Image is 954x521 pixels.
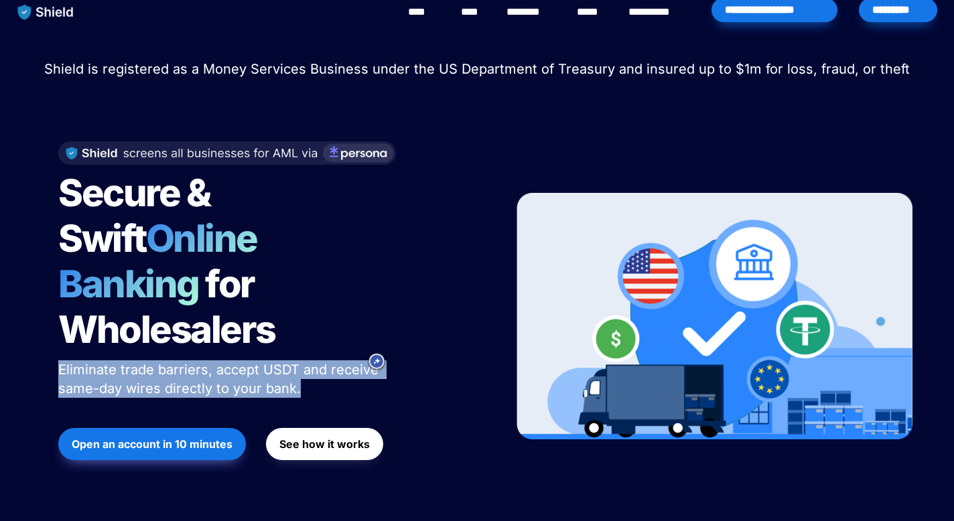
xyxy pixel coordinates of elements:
strong: See how it works [279,437,370,451]
button: See how it works [266,428,383,460]
a: See how it works [266,421,383,467]
button: Open an account in 10 minutes [58,428,246,460]
span: for Wholesalers [58,261,275,352]
span: Shield is registered as a Money Services Business under the US Department of Treasury and insured... [44,61,910,77]
a: Open an account in 10 minutes [58,421,246,467]
span: Online Banking [58,216,271,307]
span: Eliminate trade barriers, accept USDT and receive same-day wires directly to your bank. [58,362,383,396]
strong: Open an account in 10 minutes [72,437,232,451]
span: Secure & Swift [58,170,216,261]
